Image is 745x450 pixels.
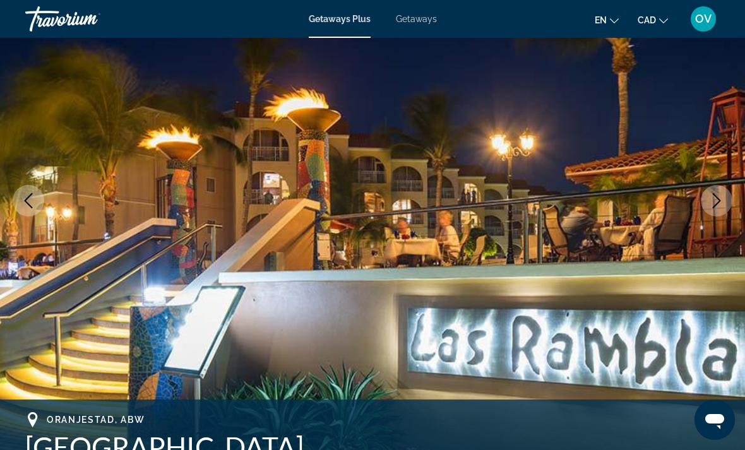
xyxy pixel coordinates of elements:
button: Change currency [638,11,668,29]
button: Change language [595,11,619,29]
a: Getaways Plus [309,14,371,24]
span: Oranjestad, ABW [47,415,145,425]
button: User Menu [687,6,720,32]
button: Previous image [13,185,44,216]
iframe: Button to launch messaging window [694,400,735,440]
a: Getaways [396,14,437,24]
span: OV [695,13,712,25]
span: CAD [638,15,656,25]
span: en [595,15,607,25]
a: Travorium [25,3,152,35]
button: Next image [701,185,732,216]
